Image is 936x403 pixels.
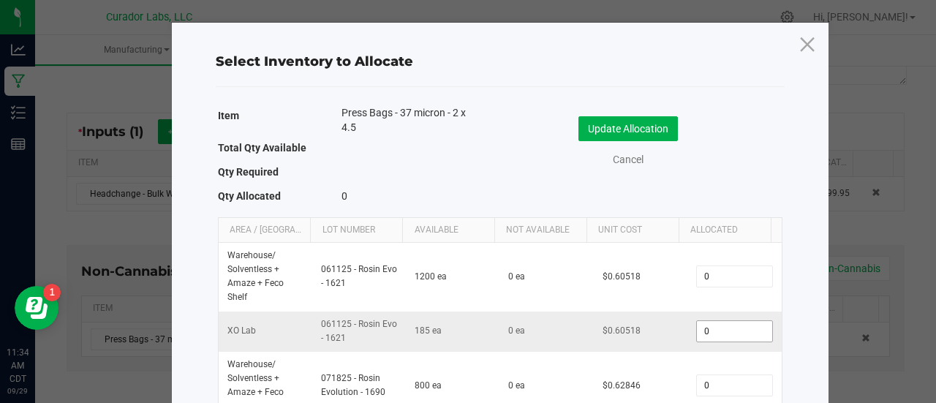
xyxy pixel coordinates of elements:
[227,325,256,336] span: XO Lab
[415,380,442,391] span: 800 ea
[508,380,525,391] span: 0 ea
[227,250,284,303] span: Warehouse / Solventless + Amaze + Feco Shelf
[603,271,641,282] span: $0.60518
[508,325,525,336] span: 0 ea
[415,325,442,336] span: 185 ea
[508,271,525,282] span: 0 ea
[218,186,281,206] label: Qty Allocated
[586,218,679,243] th: Unit Cost
[218,162,279,182] label: Qty Required
[219,218,311,243] th: Area / [GEOGRAPHIC_DATA]
[578,116,678,141] button: Update Allocation
[312,312,406,352] td: 061125 - Rosin Evo - 1621
[402,218,494,243] th: Available
[415,271,447,282] span: 1200 ea
[341,105,478,135] span: Press Bags - 37 micron - 2 x 4.5
[341,190,347,202] span: 0
[603,325,641,336] span: $0.60518
[218,138,306,158] label: Total Qty Available
[310,218,402,243] th: Lot Number
[15,286,58,330] iframe: Resource center
[603,380,641,391] span: $0.62846
[43,284,61,301] iframe: Resource center unread badge
[494,218,586,243] th: Not Available
[216,53,413,69] span: Select Inventory to Allocate
[679,218,771,243] th: Allocated
[599,152,657,167] a: Cancel
[218,105,239,126] label: Item
[312,243,406,312] td: 061125 - Rosin Evo - 1621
